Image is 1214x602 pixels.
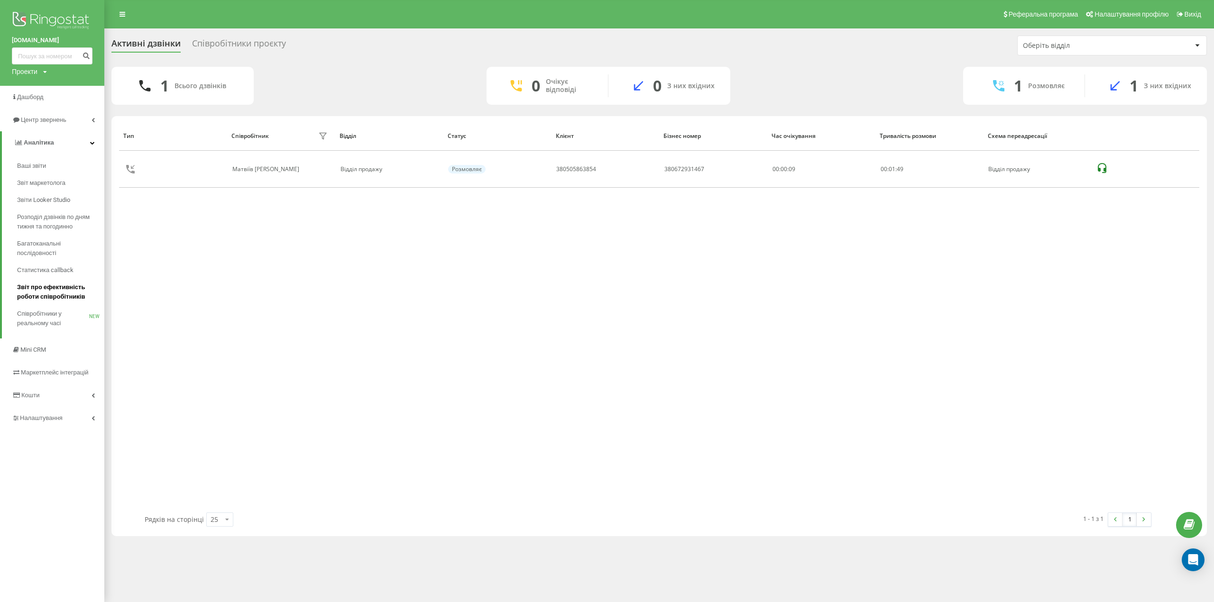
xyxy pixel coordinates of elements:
[556,166,596,173] div: 380505863854
[17,283,100,301] span: Звіт про ефективність роботи співробітників
[889,165,895,173] span: 01
[17,161,46,171] span: Ваші звіти
[667,82,715,90] div: З них вхідних
[772,133,871,139] div: Час очікування
[663,133,763,139] div: Бізнес номер
[192,38,286,53] div: Співробітники проєкту
[448,165,486,173] div: Розмовляє
[17,262,104,279] a: Статистика callback
[1009,10,1078,18] span: Реферальна програма
[12,9,92,33] img: Ringostat logo
[532,77,540,95] div: 0
[653,77,662,95] div: 0
[17,212,100,231] span: Розподіл дзвінків по дням тижня та погодинно
[1023,42,1136,50] div: Оберіть відділ
[2,131,104,154] a: Аналiтика
[17,209,104,235] a: Розподіл дзвінків по дням тижня та погодинно
[17,305,104,332] a: Співробітники у реальному часіNEW
[17,235,104,262] a: Багатоканальні послідовності
[664,166,704,173] div: 380672931467
[145,515,204,524] span: Рядків на сторінці
[881,166,903,173] div: : :
[12,47,92,64] input: Пошук за номером
[17,279,104,305] a: Звіт про ефективність роботи співробітників
[881,165,887,173] span: 00
[24,139,54,146] span: Аналiтика
[20,346,46,353] span: Mini CRM
[340,166,438,173] div: Відділ продажу
[1014,77,1022,95] div: 1
[17,265,74,275] span: Статистика callback
[1144,82,1191,90] div: З них вхідних
[21,369,89,376] span: Маркетплейс інтеграцій
[160,77,169,95] div: 1
[231,133,269,139] div: Співробітник
[12,67,37,76] div: Проекти
[17,195,70,205] span: Звіти Looker Studio
[21,392,39,399] span: Кошти
[988,133,1087,139] div: Схема переадресації
[20,414,63,421] span: Налаштування
[17,309,89,328] span: Співробітники у реальному часі
[1083,514,1104,523] div: 1 - 1 з 1
[1185,10,1201,18] span: Вихід
[17,157,104,174] a: Ваші звіти
[1182,548,1205,571] div: Open Intercom Messenger
[17,93,44,100] span: Дашборд
[211,515,218,524] div: 25
[556,133,655,139] div: Клієнт
[897,165,903,173] span: 49
[448,133,547,139] div: Статус
[17,174,104,192] a: Звіт маркетолога
[175,82,226,90] div: Всього дзвінків
[12,36,92,45] a: [DOMAIN_NAME]
[17,192,104,209] a: Звіти Looker Studio
[340,133,439,139] div: Відділ
[111,38,181,53] div: Активні дзвінки
[17,178,65,188] span: Звіт маркетолога
[123,133,222,139] div: Тип
[1094,10,1168,18] span: Налаштування профілю
[17,239,100,258] span: Багатоканальні послідовності
[988,166,1086,173] div: Відділ продажу
[546,78,594,94] div: Очікує відповіді
[232,166,302,173] div: Матвіїв [PERSON_NAME]
[880,133,979,139] div: Тривалість розмови
[1130,77,1138,95] div: 1
[21,116,66,123] span: Центр звернень
[1122,513,1137,526] a: 1
[773,166,870,173] div: 00:00:09
[1028,82,1065,90] div: Розмовляє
